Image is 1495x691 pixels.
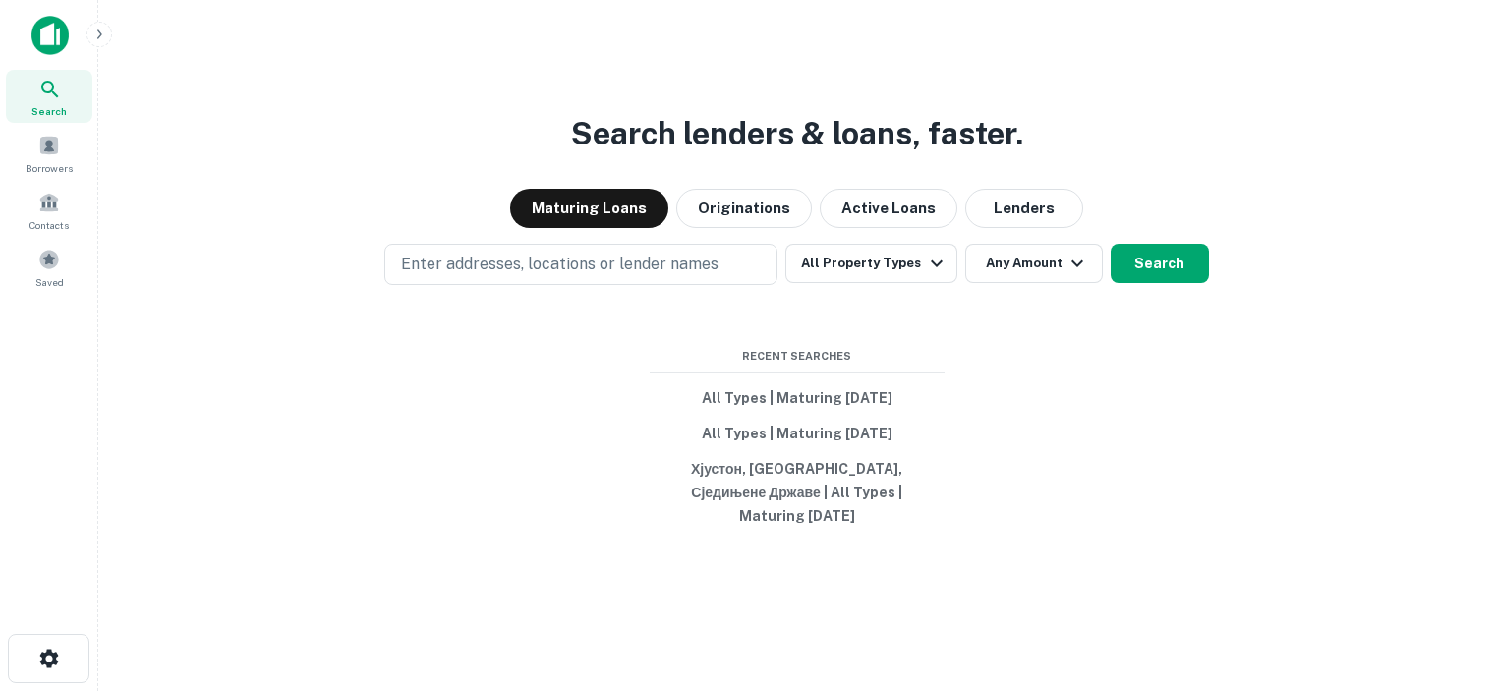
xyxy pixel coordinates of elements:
[650,451,945,534] button: Хјустон, [GEOGRAPHIC_DATA], Сједињене Државе | All Types | Maturing [DATE]
[965,189,1083,228] button: Lenders
[650,348,945,365] span: Recent Searches
[6,184,92,237] a: Contacts
[1397,534,1495,628] iframe: Chat Widget
[571,110,1023,157] h3: Search lenders & loans, faster.
[510,189,668,228] button: Maturing Loans
[401,253,719,276] p: Enter addresses, locations or lender names
[650,380,945,416] button: All Types | Maturing [DATE]
[820,189,957,228] button: Active Loans
[965,244,1103,283] button: Any Amount
[785,244,956,283] button: All Property Types
[26,160,73,176] span: Borrowers
[6,70,92,123] a: Search
[676,189,812,228] button: Originations
[31,16,69,55] img: capitalize-icon.png
[31,103,67,119] span: Search
[1111,244,1209,283] button: Search
[6,241,92,294] a: Saved
[29,217,69,233] span: Contacts
[384,244,777,285] button: Enter addresses, locations or lender names
[6,127,92,180] a: Borrowers
[650,416,945,451] button: All Types | Maturing [DATE]
[35,274,64,290] span: Saved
